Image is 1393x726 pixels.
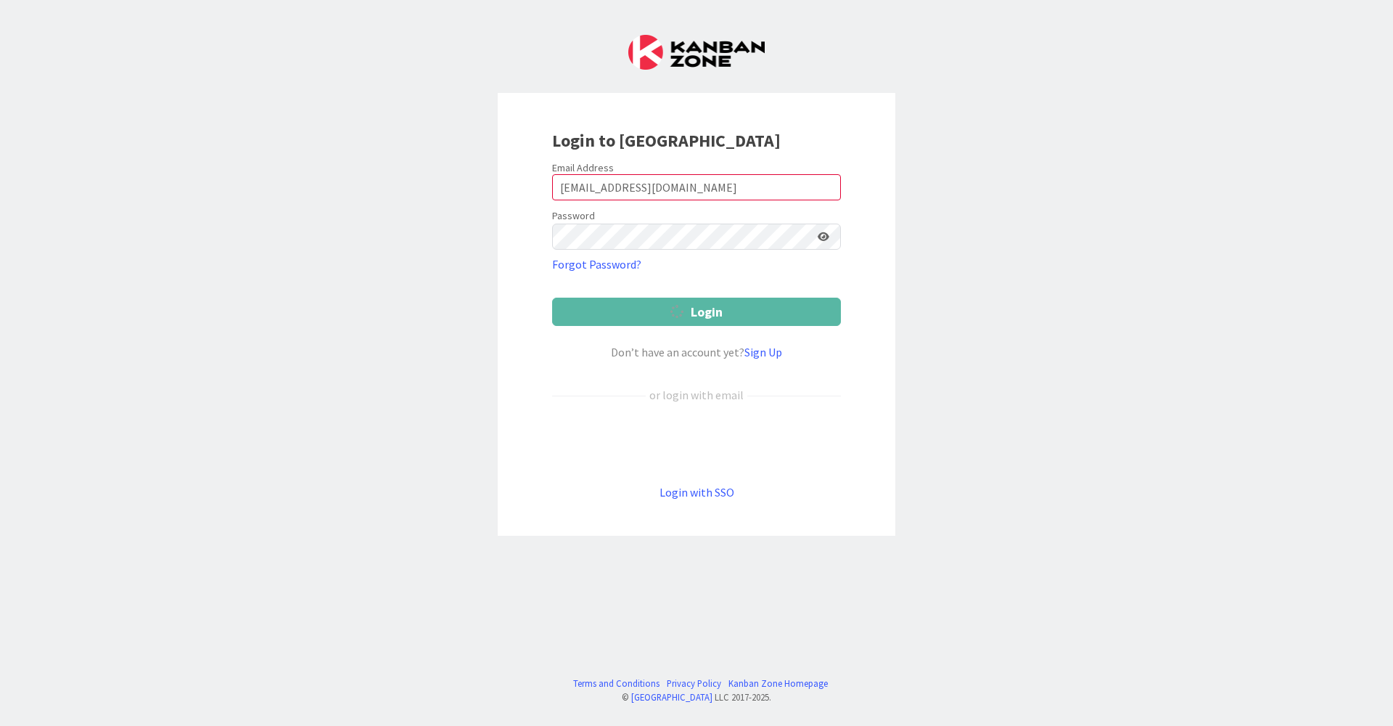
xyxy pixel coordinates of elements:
[552,256,641,273] a: Forgot Password?
[552,343,841,361] div: Don’t have an account yet?
[728,677,828,690] a: Kanban Zone Homepage
[566,690,828,704] div: © LLC 2017- 2025 .
[744,345,782,359] a: Sign Up
[573,677,659,690] a: Terms and Conditions
[552,298,841,326] button: Login
[545,428,848,460] iframe: Pulsante Accedi con Google
[628,35,765,70] img: Kanban Zone
[552,161,614,174] label: Email Address
[552,129,781,152] b: Login to [GEOGRAPHIC_DATA]
[552,208,595,224] label: Password
[659,485,734,499] a: Login with SSO
[631,691,712,703] a: [GEOGRAPHIC_DATA]
[667,677,721,690] a: Privacy Policy
[646,386,747,404] div: or login with email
